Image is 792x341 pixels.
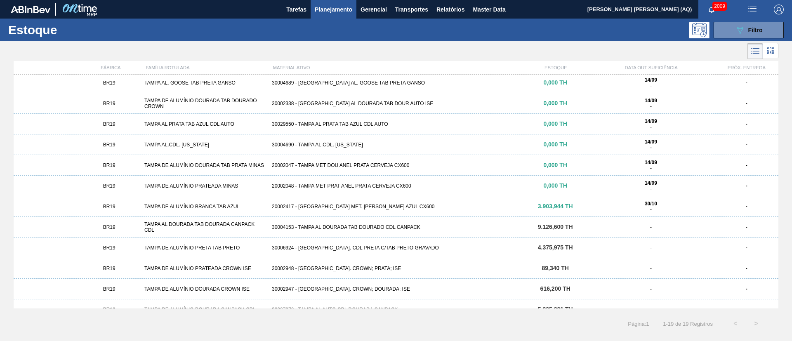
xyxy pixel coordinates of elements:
div: TAMPA DE ALUMÍNIO DOURADA TAB DOURADO CROWN [141,98,269,109]
span: BR19 [103,183,115,189]
span: 89,340 TH [542,265,568,271]
div: TAMPA AL PRATA TAB AZUL CDL AUTO [141,121,269,127]
div: TAMPA DE ALUMÍNIO DOURADA CANPACK CDL [141,307,269,313]
strong: - [746,286,747,292]
span: BR19 [103,121,115,127]
span: - [650,245,652,251]
div: 30004690 - TAMPA AL.CDL. [US_STATE] [269,142,523,148]
span: Filtro [748,27,763,33]
span: Gerencial [361,5,387,14]
div: 30002948 - [GEOGRAPHIC_DATA]. CROWN; PRATA; ISE [269,266,523,271]
div: 30006924 - [GEOGRAPHIC_DATA]. CDL PRETA C/TAB PRETO GRAVADO [269,245,523,251]
strong: - [746,204,747,209]
strong: 14/09 [645,160,657,165]
div: FÁBRICA [79,65,142,70]
span: Planejamento [315,5,352,14]
div: ESTOQUE [524,65,587,70]
strong: - [746,121,747,127]
span: 0,000 TH [543,141,567,148]
div: 30004153 - TAMPA AL DOURADA TAB DOURADO CDL CANPACK [269,224,523,230]
span: - [650,224,652,230]
strong: - [746,266,747,271]
strong: - [746,142,747,148]
span: 4.375,975 TH [538,244,573,251]
span: BR19 [103,101,115,106]
strong: - [746,101,747,106]
strong: - [746,162,747,168]
span: - [650,103,652,109]
span: 0,000 TH [543,120,567,127]
div: TAMPA DE ALUMÍNIO PRETA TAB PRETO [141,245,269,251]
div: 20002417 - [GEOGRAPHIC_DATA] MET. [PERSON_NAME] AZUL CX600 [269,204,523,209]
strong: - [746,307,747,313]
span: BR19 [103,80,115,86]
span: 616,200 TH [540,285,570,292]
span: Tarefas [286,5,306,14]
div: 30004689 - [GEOGRAPHIC_DATA] AL. GOOSE TAB PRETA GANSO [269,80,523,86]
div: TAMPA DE ALUMÍNIO DOURADA CROWN ISE [141,286,269,292]
div: 30002947 - [GEOGRAPHIC_DATA]. CROWN; DOURADA; ISE [269,286,523,292]
h1: Estoque [8,25,132,35]
button: > [746,313,766,334]
div: MATERIAL ATIVO [270,65,524,70]
strong: - [746,80,747,86]
div: 30002338 - [GEOGRAPHIC_DATA] AL DOURADA TAB DOUR AUTO ISE [269,101,523,106]
span: BR19 [103,204,115,209]
span: BR19 [103,142,115,148]
span: BR19 [103,307,115,313]
strong: 30/10 [645,201,657,207]
span: 0,000 TH [543,182,567,189]
span: - [650,207,652,212]
span: Transportes [395,5,428,14]
span: BR19 [103,266,115,271]
div: Visão em Lista [747,43,763,59]
div: DATA OUT SUFICIÊNCIA [587,65,714,70]
img: userActions [747,5,757,14]
span: 0,000 TH [543,79,567,86]
span: 2009 [712,2,727,11]
div: Pogramando: nenhum usuário selecionado [689,22,709,38]
img: TNhmsLtSVTkK8tSr43FrP2fwEKptu5GPRR3wAAAABJRU5ErkJggg== [11,6,50,13]
div: TAMPA AL. GOOSE TAB PRETA GANSO [141,80,269,86]
strong: 14/09 [645,77,657,83]
span: 9.126,600 TH [538,223,573,230]
button: Notificações [698,4,725,15]
span: 0,000 TH [543,100,567,106]
div: 20002047 - TAMPA MET DOU ANEL PRATA CERVEJA CX600 [269,162,523,168]
span: BR19 [103,286,115,292]
span: - [650,124,652,130]
div: TAMPA DE ALUMÍNIO DOURADA TAB PRATA MINAS [141,162,269,168]
div: PRÓX. ENTREGA [715,65,778,70]
span: BR19 [103,245,115,251]
span: - [650,266,652,271]
div: TAMPA DE ALUMÍNIO PRATEADA MINAS [141,183,269,189]
strong: 14/09 [645,118,657,124]
div: 30007970 - TAMPA AL AUTO CDL DOURADA CANPACK [269,307,523,313]
span: Relatórios [436,5,464,14]
span: Página : 1 [628,321,649,327]
strong: 14/09 [645,98,657,103]
div: TAMPA AL DOURADA TAB DOURADA CANPACK CDL [141,221,269,233]
span: 1 - 19 de 19 Registros [662,321,713,327]
span: BR19 [103,162,115,168]
span: Master Data [473,5,505,14]
div: 30029550 - TAMPA AL PRATA TAB AZUL CDL AUTO [269,121,523,127]
span: - [650,145,652,151]
div: TAMPA AL.CDL. [US_STATE] [141,142,269,148]
span: 0,000 TH [543,162,567,168]
img: Logout [774,5,784,14]
strong: - [746,183,747,189]
button: Filtro [714,22,784,38]
strong: 14/09 [645,139,657,145]
strong: 14/09 [645,180,657,186]
span: 3.903,944 TH [538,203,573,209]
div: Visão em Cards [763,43,778,59]
div: TAMPA DE ALUMÍNIO BRANCA TAB AZUL [141,204,269,209]
div: TAMPA DE ALUMÍNIO PRATEADA CROWN ISE [141,266,269,271]
strong: - [746,245,747,251]
span: - [650,186,652,192]
span: - [650,165,652,171]
span: 5.835,881 TH [538,306,573,313]
div: FAMÍLIA ROTULADA [142,65,269,70]
span: BR19 [103,224,115,230]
